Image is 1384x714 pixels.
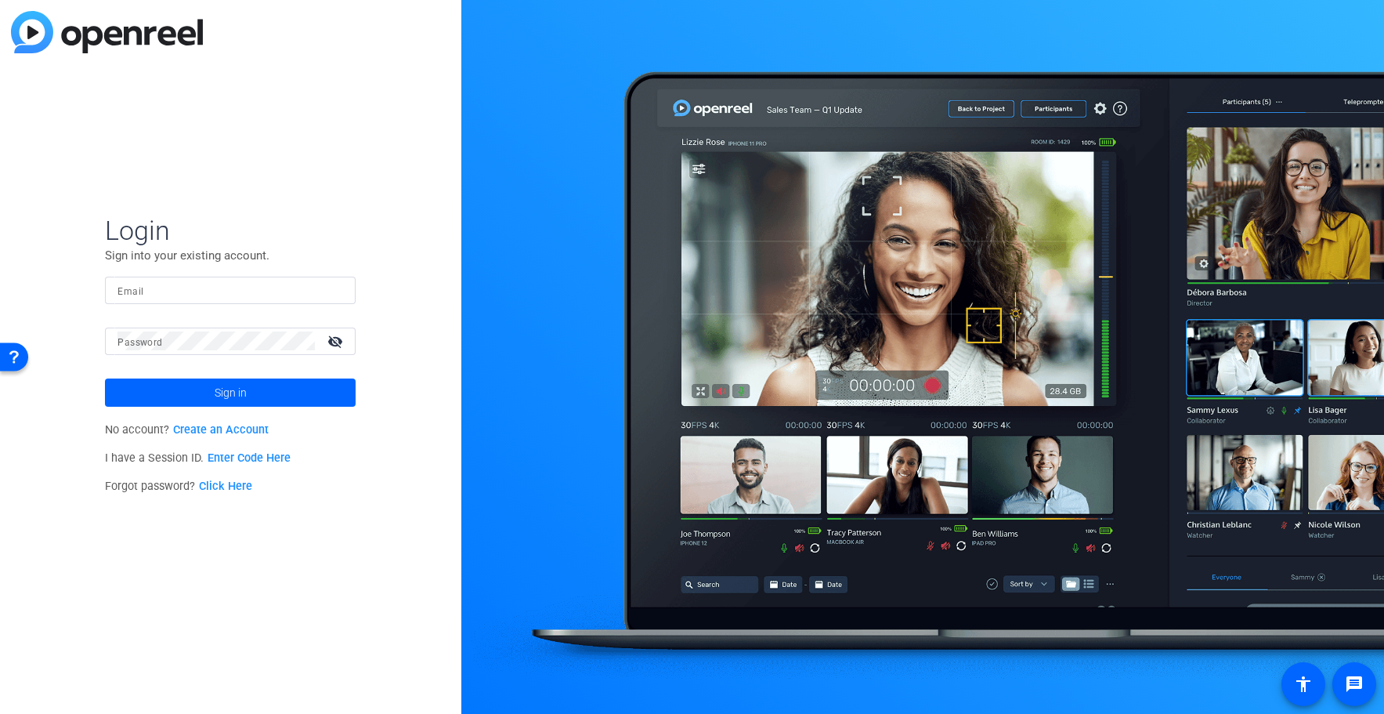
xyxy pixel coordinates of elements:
[105,214,356,247] span: Login
[117,337,162,348] mat-label: Password
[1345,675,1364,694] mat-icon: message
[105,379,356,407] button: Sign in
[117,286,143,297] mat-label: Email
[323,284,336,296] img: npw-badge-icon-locked.svg
[199,480,252,493] a: Click Here
[208,451,291,465] a: Enter Code Here
[1294,675,1313,694] mat-icon: accessibility
[105,247,356,264] p: Sign into your existing account.
[318,330,356,353] mat-icon: visibility_off
[105,480,252,493] span: Forgot password?
[105,423,269,437] span: No account?
[173,423,269,437] a: Create an Account
[11,11,203,53] img: blue-gradient.svg
[296,335,309,347] img: npw-badge-icon-locked.svg
[215,373,247,412] span: Sign in
[117,281,343,299] input: Enter Email Address
[105,451,291,465] span: I have a Session ID.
